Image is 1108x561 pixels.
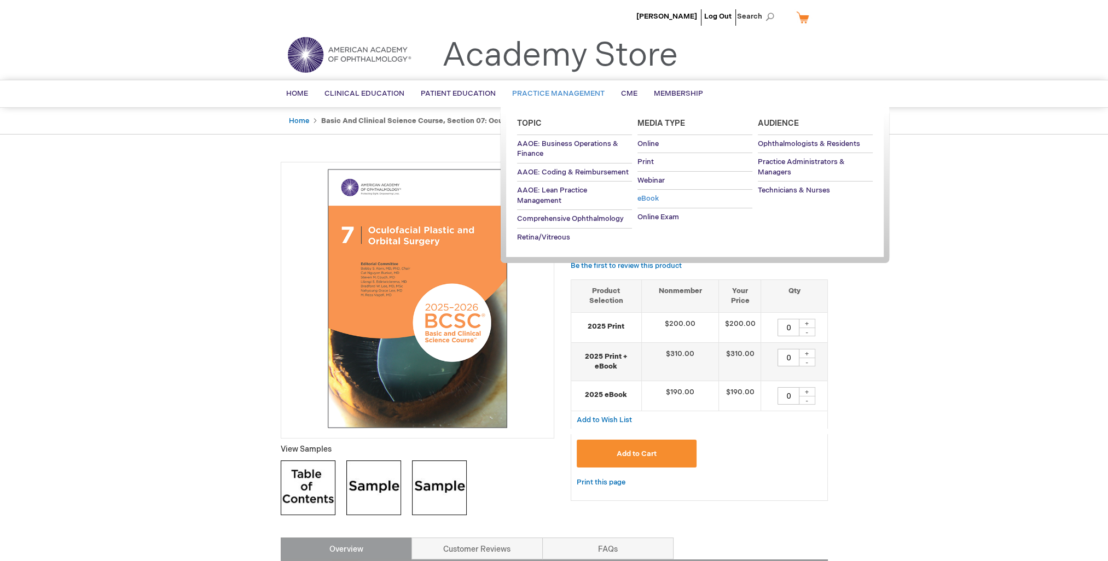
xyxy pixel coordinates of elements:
[737,5,779,27] span: Search
[577,416,632,424] span: Add to Wish List
[577,476,625,489] a: Print this page
[412,460,467,515] img: Click to view
[411,537,543,559] a: Customer Reviews
[281,460,335,515] img: Click to view
[517,119,542,128] span: Topic
[799,396,815,405] div: -
[642,381,719,411] td: $190.00
[642,312,719,342] td: $200.00
[758,186,830,195] span: Technicians & Nurses
[287,168,548,429] img: Basic and Clinical Science Course, Section 07: Oculofacial Plastic and Orbital Surgery
[758,119,799,128] span: Audience
[577,440,697,467] button: Add to Cart
[577,352,636,372] strong: 2025 Print + eBook
[654,89,703,98] span: Membership
[517,214,624,223] span: Comprehensive Ophthalmology
[617,449,657,458] span: Add to Cart
[719,279,761,312] th: Your Price
[778,387,799,405] input: Qty
[799,387,815,396] div: +
[577,415,632,424] a: Add to Wish List
[799,358,815,366] div: -
[542,537,674,559] a: FAQs
[637,213,679,221] span: Online Exam
[517,233,570,242] span: Retina/Vitreous
[442,36,678,75] a: Academy Store
[281,537,412,559] a: Overview
[321,116,626,125] strong: Basic and Clinical Science Course, Section 07: Oculofacial Plastic and Orbital Surgery
[778,349,799,366] input: Qty
[636,12,697,21] a: [PERSON_NAME]
[517,168,629,177] span: AAOE: Coding & Reimbursement
[799,349,815,358] div: +
[621,89,637,98] span: CME
[642,342,719,381] td: $310.00
[286,89,308,98] span: Home
[517,186,587,205] span: AAOE: Lean Practice Management
[512,89,605,98] span: Practice Management
[637,194,659,203] span: eBook
[289,116,309,125] a: Home
[571,261,682,270] a: Be the first to review this product
[346,460,401,515] img: Click to view
[758,139,860,148] span: Ophthalmologists & Residents
[642,279,719,312] th: Nonmember
[577,322,636,332] strong: 2025 Print
[778,319,799,336] input: Qty
[637,139,659,148] span: Online
[799,319,815,328] div: +
[719,381,761,411] td: $190.00
[761,279,827,312] th: Qty
[577,390,636,400] strong: 2025 eBook
[324,89,404,98] span: Clinical Education
[719,312,761,342] td: $200.00
[704,12,732,21] a: Log Out
[281,444,554,455] p: View Samples
[758,157,845,177] span: Practice Administrators & Managers
[637,119,685,128] span: Media Type
[571,279,642,312] th: Product Selection
[719,342,761,381] td: $310.00
[637,157,654,166] span: Print
[637,176,665,185] span: Webinar
[517,139,618,159] span: AAOE: Business Operations & Finance
[799,328,815,336] div: -
[421,89,496,98] span: Patient Education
